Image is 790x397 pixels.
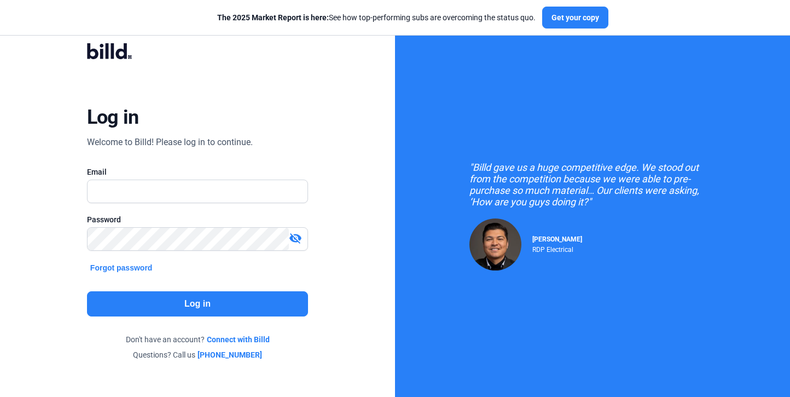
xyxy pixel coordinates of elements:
div: Welcome to Billd! Please log in to continue. [87,136,253,149]
mat-icon: visibility_off [289,232,302,245]
div: RDP Electrical [532,243,582,254]
span: [PERSON_NAME] [532,235,582,243]
img: Raul Pacheco [469,218,521,271]
div: Password [87,214,308,225]
div: "Billd gave us a huge competitive edge. We stood out from the competition because we were able to... [469,162,716,208]
span: The 2025 Market Report is here: [217,13,329,22]
button: Get your copy [542,7,608,28]
button: Log in [87,291,308,317]
div: Email [87,166,308,177]
div: See how top-performing subs are overcoming the status quo. [217,12,536,23]
div: Don't have an account? [87,334,308,345]
a: [PHONE_NUMBER] [197,349,262,360]
div: Log in [87,105,139,129]
button: Forgot password [87,262,156,274]
div: Questions? Call us [87,349,308,360]
a: Connect with Billd [207,334,270,345]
